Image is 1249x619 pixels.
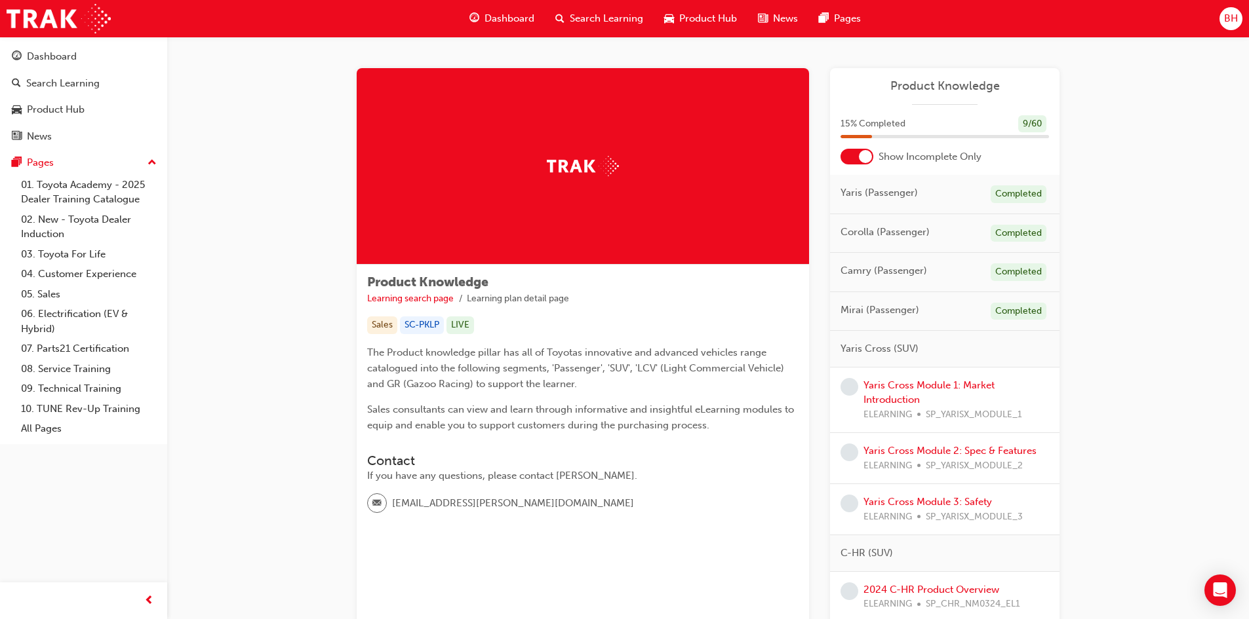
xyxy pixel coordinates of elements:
[27,49,77,64] div: Dashboard
[16,399,162,419] a: 10. TUNE Rev-Up Training
[841,303,919,318] span: Mirai (Passenger)
[773,11,798,26] span: News
[400,316,444,334] div: SC-PKLP
[27,155,54,170] div: Pages
[863,445,1037,457] a: Yaris Cross Module 2: Spec & Features
[808,5,871,32] a: pages-iconPages
[5,124,162,149] a: News
[863,510,912,525] span: ELEARNING
[747,5,808,32] a: news-iconNews
[841,495,858,512] span: learningRecordVerb_NONE-icon
[5,45,162,69] a: Dashboard
[26,76,100,91] div: Search Learning
[926,459,1023,474] span: SP_YARISX_MODULE_2
[148,155,157,172] span: up-icon
[991,303,1046,320] div: Completed
[1219,7,1242,30] button: BH
[863,496,992,508] a: Yaris Cross Module 3: Safety
[12,157,22,169] span: pages-icon
[758,10,768,27] span: news-icon
[841,443,858,461] span: learningRecordVerb_NONE-icon
[12,51,22,63] span: guage-icon
[570,11,643,26] span: Search Learning
[841,263,927,278] span: Camry (Passenger)
[545,5,654,32] a: search-iconSearch Learning
[664,10,674,27] span: car-icon
[926,510,1023,525] span: SP_YARISX_MODULE_3
[863,584,999,595] a: 2024 C-HR Product Overview
[841,341,919,356] span: Yaris Cross (SUV)
[16,339,162,359] a: 07. Parts21 Certification
[16,419,162,439] a: All Pages
[1224,11,1238,26] span: BH
[367,347,787,390] span: The Product knowledge pillar has all of Toyotas innovative and advanced vehicles range catalogued...
[27,129,52,144] div: News
[16,264,162,284] a: 04. Customer Experience
[5,98,162,122] a: Product Hub
[991,263,1046,281] div: Completed
[841,117,905,132] span: 15 % Completed
[547,156,619,176] img: Trak
[16,304,162,339] a: 06. Electrification (EV & Hybrid)
[27,102,85,117] div: Product Hub
[5,42,162,151] button: DashboardSearch LearningProduct HubNews
[12,104,22,116] span: car-icon
[863,407,912,422] span: ELEARNING
[1018,115,1046,133] div: 9 / 60
[367,316,397,334] div: Sales
[1204,574,1236,606] div: Open Intercom Messenger
[16,379,162,399] a: 09. Technical Training
[459,5,545,32] a: guage-iconDashboard
[469,10,479,27] span: guage-icon
[841,546,893,561] span: C-HR (SUV)
[16,244,162,265] a: 03. Toyota For Life
[863,379,995,406] a: Yaris Cross Module 1: Market Introduction
[12,78,21,90] span: search-icon
[16,175,162,210] a: 01. Toyota Academy - 2025 Dealer Training Catalogue
[446,316,474,334] div: LIVE
[841,185,918,200] span: Yaris (Passenger)
[841,79,1049,94] a: Product Knowledge
[367,453,799,468] h3: Contact
[834,11,861,26] span: Pages
[841,225,930,240] span: Corolla (Passenger)
[16,359,162,379] a: 08. Service Training
[819,10,829,27] span: pages-icon
[367,403,797,431] span: Sales consultants can view and learn through informative and insightful eLearning modules to equi...
[555,10,565,27] span: search-icon
[991,225,1046,242] div: Completed
[367,293,454,304] a: Learning search page
[16,210,162,244] a: 02. New - Toyota Dealer Induction
[926,597,1020,612] span: SP_CHR_NM0324_EL1
[372,495,382,512] span: email-icon
[12,131,22,143] span: news-icon
[679,11,737,26] span: Product Hub
[863,597,912,612] span: ELEARNING
[991,185,1046,203] div: Completed
[367,274,488,290] span: Product Knowledge
[467,291,569,307] li: Learning plan detail page
[879,149,981,164] span: Show Incomplete Only
[392,496,634,511] span: [EMAIL_ADDRESS][PERSON_NAME][DOMAIN_NAME]
[7,4,111,33] img: Trak
[5,151,162,175] button: Pages
[485,11,534,26] span: Dashboard
[367,468,799,483] div: If you have any questions, please contact [PERSON_NAME].
[841,582,858,600] span: learningRecordVerb_NONE-icon
[16,284,162,305] a: 05. Sales
[926,407,1022,422] span: SP_YARISX_MODULE_1
[841,378,858,396] span: learningRecordVerb_NONE-icon
[144,593,154,609] span: prev-icon
[863,459,912,474] span: ELEARNING
[5,71,162,96] a: Search Learning
[654,5,747,32] a: car-iconProduct Hub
